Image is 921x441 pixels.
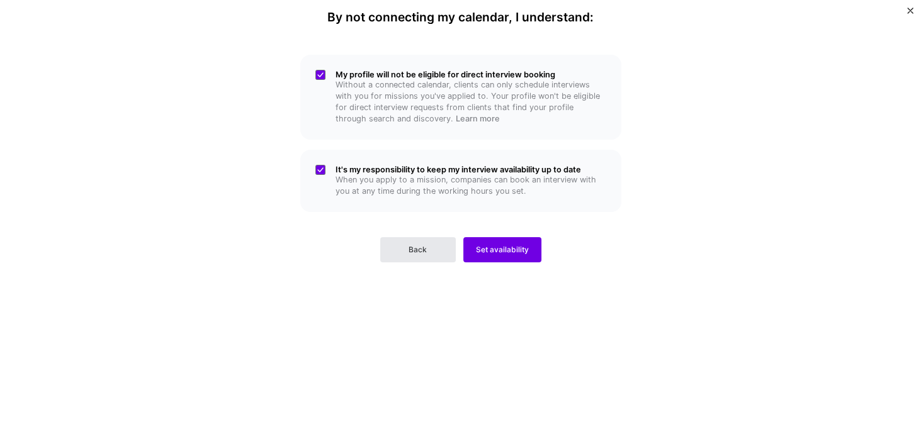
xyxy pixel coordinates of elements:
[327,10,594,25] h4: By not connecting my calendar, I understand:
[456,114,500,123] a: Learn more
[907,8,913,21] button: Close
[336,174,606,197] p: When you apply to a mission, companies can book an interview with you at any time during the work...
[463,237,541,262] button: Set availability
[476,244,529,255] span: Set availability
[336,165,606,174] h5: It's my responsibility to keep my interview availability up to date
[336,79,606,125] p: Without a connected calendar, clients can only schedule interviews with you for missions you've a...
[336,70,606,79] h5: My profile will not be eligible for direct interview booking
[380,237,456,262] button: Back
[409,244,427,255] span: Back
